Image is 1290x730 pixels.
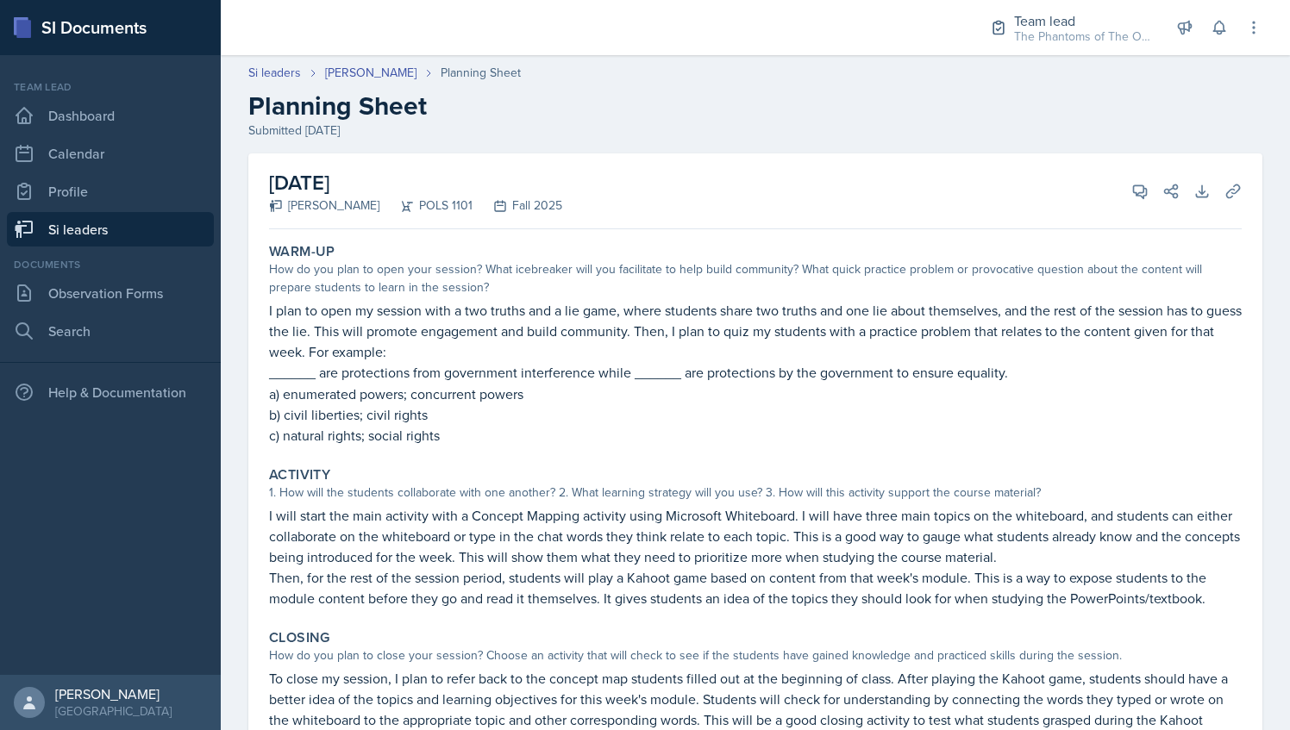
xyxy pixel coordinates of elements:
[379,197,473,215] div: POLS 1101
[269,362,1242,384] p: ______ are protections from government interference while ______ are protections by the governmen...
[269,646,1242,664] div: How do you plan to close your session? Choose an activity that will check to see if the students ...
[7,98,214,133] a: Dashboard
[269,243,335,260] label: Warm-Up
[7,257,214,272] div: Documents
[269,466,330,484] label: Activity
[441,64,521,82] div: Planning Sheet
[7,375,214,409] div: Help & Documentation
[7,314,214,348] a: Search
[1014,28,1152,46] div: The Phantoms of The Opera / Fall 2025
[55,685,172,702] div: [PERSON_NAME]
[7,79,214,95] div: Team lead
[7,212,214,246] a: Si leaders
[269,629,330,646] label: Closing
[7,276,214,310] a: Observation Forms
[269,567,1242,608] p: Then, for the rest of the session period, students will play a Kahoot game based on content from ...
[55,702,172,720] div: [GEOGRAPHIC_DATA]
[7,174,214,209] a: Profile
[1014,10,1152,31] div: Team lead
[269,167,562,198] h2: [DATE]
[248,122,1262,140] div: Submitted [DATE]
[248,64,301,82] a: Si leaders
[269,484,1242,502] div: 1. How will the students collaborate with one another? 2. What learning strategy will you use? 3....
[269,505,1242,567] p: I will start the main activity with a Concept Mapping activity using Microsoft Whiteboard. I will...
[269,404,1242,425] p: b) civil liberties; civil rights
[7,136,214,171] a: Calendar
[269,300,1242,362] p: I plan to open my session with a two truths and a lie game, where students share two truths and o...
[269,197,379,215] div: [PERSON_NAME]
[473,197,562,215] div: Fall 2025
[325,64,416,82] a: [PERSON_NAME]
[248,90,1262,122] h2: Planning Sheet
[269,425,1242,446] p: c) natural rights; social rights
[269,260,1242,296] div: How do you plan to open your session? What icebreaker will you facilitate to help build community...
[269,384,1242,404] p: a) enumerated powers; concurrent powers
